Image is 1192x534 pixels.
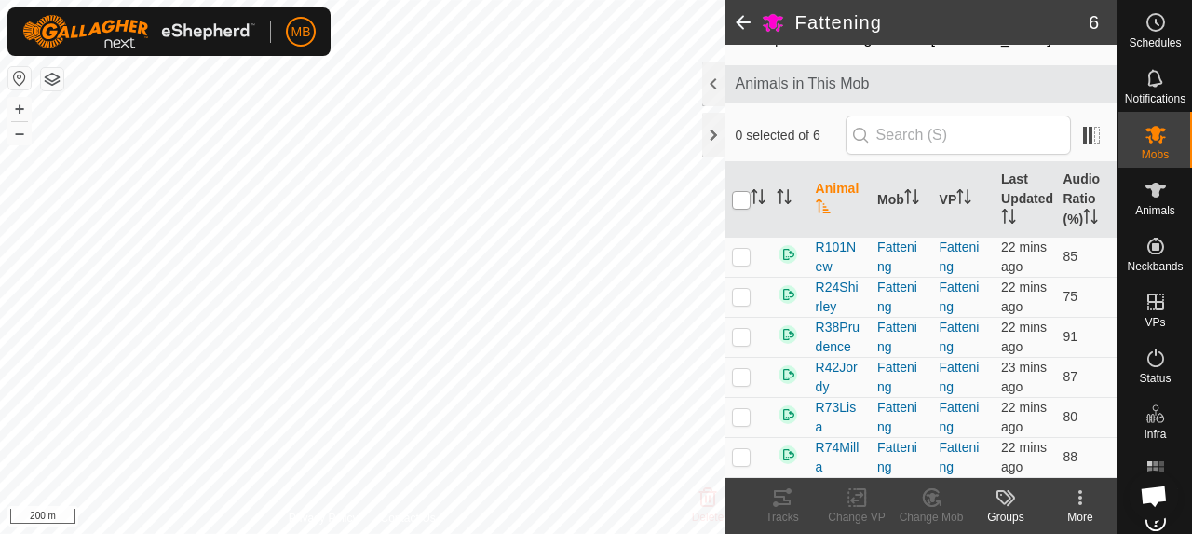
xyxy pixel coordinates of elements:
[940,360,980,394] a: Fattening
[808,162,870,238] th: Animal
[1083,212,1098,226] p-sorticon: Activate to sort
[816,318,862,357] span: R38Prudence
[777,192,792,207] p-sorticon: Activate to sort
[1001,360,1047,394] span: 14 Oct 2025, 10:32 am
[940,280,980,314] a: Fattening
[1132,485,1178,496] span: Heatmap
[1063,449,1077,464] span: 88
[846,116,1071,155] input: Search (S)
[736,126,846,145] span: 0 selected of 6
[877,398,924,437] div: Fattening
[968,509,1043,526] div: Groups
[1089,8,1099,36] span: 6
[816,201,831,216] p-sorticon: Activate to sort
[816,438,862,477] span: R74Milla
[1055,162,1117,238] th: Audio Ratio (%)
[1129,37,1181,48] span: Schedules
[994,162,1055,238] th: Last Updated
[1125,93,1185,104] span: Notifications
[777,323,799,346] img: returning on
[894,509,968,526] div: Change Mob
[877,278,924,317] div: Fattening
[816,278,862,317] span: R24Shirley
[1001,400,1047,434] span: 14 Oct 2025, 10:33 am
[1001,440,1047,474] span: 14 Oct 2025, 10:33 am
[380,510,435,527] a: Contact Us
[1063,249,1077,264] span: 85
[777,444,799,466] img: returning on
[904,192,919,207] p-sorticon: Activate to sort
[940,320,980,354] a: Fattening
[877,358,924,397] div: Fattening
[940,400,980,434] a: Fattening
[1063,369,1077,384] span: 87
[1145,317,1165,328] span: VPs
[8,67,31,89] button: Reset Map
[1043,509,1117,526] div: More
[41,68,63,90] button: Map Layers
[8,122,31,144] button: –
[777,283,799,306] img: returning on
[932,162,994,238] th: VP
[1144,429,1166,440] span: Infra
[940,240,980,274] a: Fattening
[777,404,799,426] img: returning on
[870,162,931,238] th: Mob
[795,11,1089,34] h2: Fattening
[1127,261,1183,272] span: Neckbands
[1139,373,1171,384] span: Status
[1142,149,1169,160] span: Mobs
[291,22,311,42] span: MB
[1135,205,1175,216] span: Animals
[751,192,765,207] p-sorticon: Activate to sort
[1063,329,1077,344] span: 91
[816,358,862,397] span: R42Jordy
[877,318,924,357] div: Fattening
[736,73,1106,95] span: Animals in This Mob
[877,438,924,477] div: Fattening
[1129,471,1179,521] div: Open chat
[816,238,862,277] span: R101New
[816,398,862,437] span: R73Lisa
[22,15,255,48] img: Gallagher Logo
[1001,280,1047,314] span: 14 Oct 2025, 10:33 am
[1063,289,1077,304] span: 75
[777,363,799,386] img: returning on
[819,509,894,526] div: Change VP
[956,192,971,207] p-sorticon: Activate to sort
[1001,240,1047,274] span: 14 Oct 2025, 10:33 am
[777,243,799,266] img: returning on
[289,510,359,527] a: Privacy Policy
[877,238,924,277] div: Fattening
[1001,320,1047,354] span: 14 Oct 2025, 10:33 am
[745,509,819,526] div: Tracks
[1063,409,1077,424] span: 80
[8,98,31,120] button: +
[1001,212,1016,226] p-sorticon: Activate to sort
[940,440,980,474] a: Fattening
